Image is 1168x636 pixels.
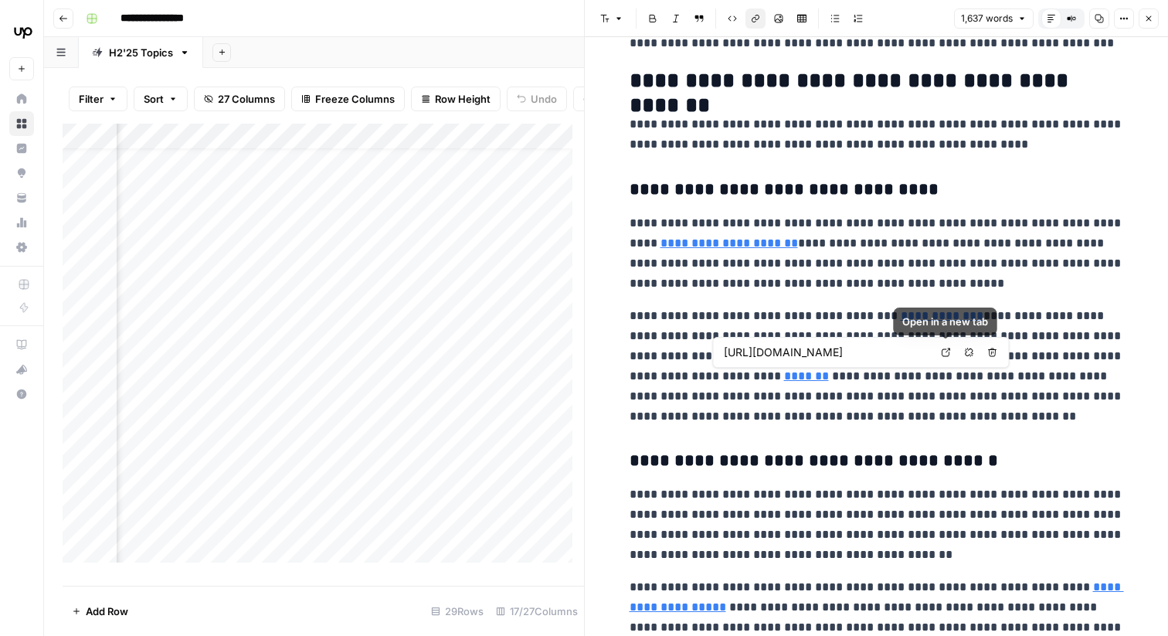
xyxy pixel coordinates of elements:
[86,604,128,619] span: Add Row
[134,87,188,111] button: Sort
[79,37,203,68] a: H2'25 Topics
[144,91,164,107] span: Sort
[10,358,33,381] div: What's new?
[9,185,34,210] a: Your Data
[63,599,138,624] button: Add Row
[9,111,34,136] a: Browse
[9,18,37,46] img: Upwork Logo
[954,9,1034,29] button: 1,637 words
[531,91,557,107] span: Undo
[9,332,34,357] a: AirOps Academy
[315,91,395,107] span: Freeze Columns
[69,87,127,111] button: Filter
[9,210,34,235] a: Usage
[425,599,490,624] div: 29 Rows
[9,136,34,161] a: Insights
[9,235,34,260] a: Settings
[411,87,501,111] button: Row Height
[9,357,34,382] button: What's new?
[961,12,1013,26] span: 1,637 words
[218,91,275,107] span: 27 Columns
[9,382,34,406] button: Help + Support
[291,87,405,111] button: Freeze Columns
[109,45,173,60] div: H2'25 Topics
[79,91,104,107] span: Filter
[9,12,34,51] button: Workspace: Upwork
[9,87,34,111] a: Home
[490,599,584,624] div: 17/27 Columns
[507,87,567,111] button: Undo
[194,87,285,111] button: 27 Columns
[9,161,34,185] a: Opportunities
[435,91,491,107] span: Row Height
